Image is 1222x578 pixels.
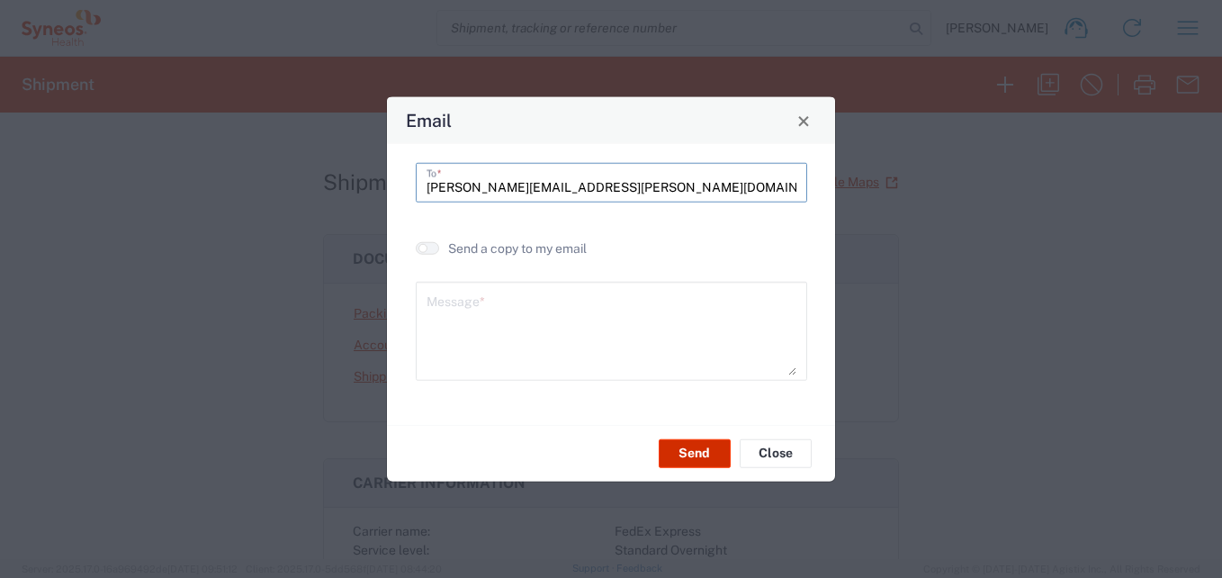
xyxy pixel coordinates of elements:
button: Send [659,438,731,467]
button: Close [791,108,816,133]
button: Close [740,438,812,467]
label: Send a copy to my email [448,240,587,257]
h4: Email [406,107,452,133]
